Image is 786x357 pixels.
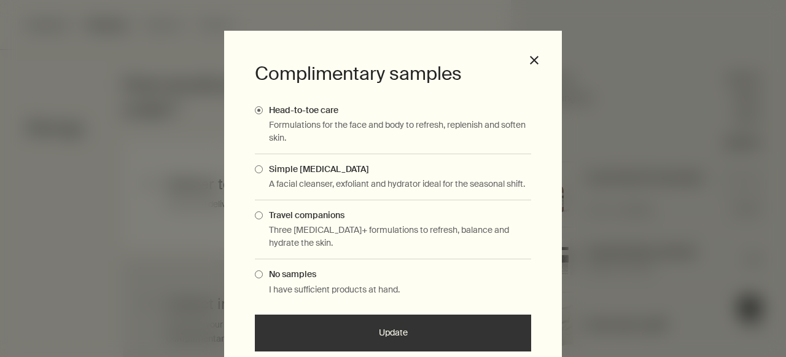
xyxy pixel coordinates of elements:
p: I have sufficient products at hand. [269,283,531,296]
p: A facial cleanser, exfoliant and hydrator ideal for the seasonal shift. [269,178,531,190]
span: Travel companions [263,210,344,221]
span: Head-to-toe care [263,104,338,116]
p: Three [MEDICAL_DATA]+ formulations to refresh, balance and hydrate the skin. [269,224,531,249]
button: close [529,55,540,66]
span: Simple [MEDICAL_DATA] [263,163,369,175]
h3: Complimentary samples [255,61,531,86]
p: Formulations for the face and body to refresh, replenish and soften skin. [269,119,531,144]
span: No samples [263,269,316,280]
button: Update [255,315,531,351]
